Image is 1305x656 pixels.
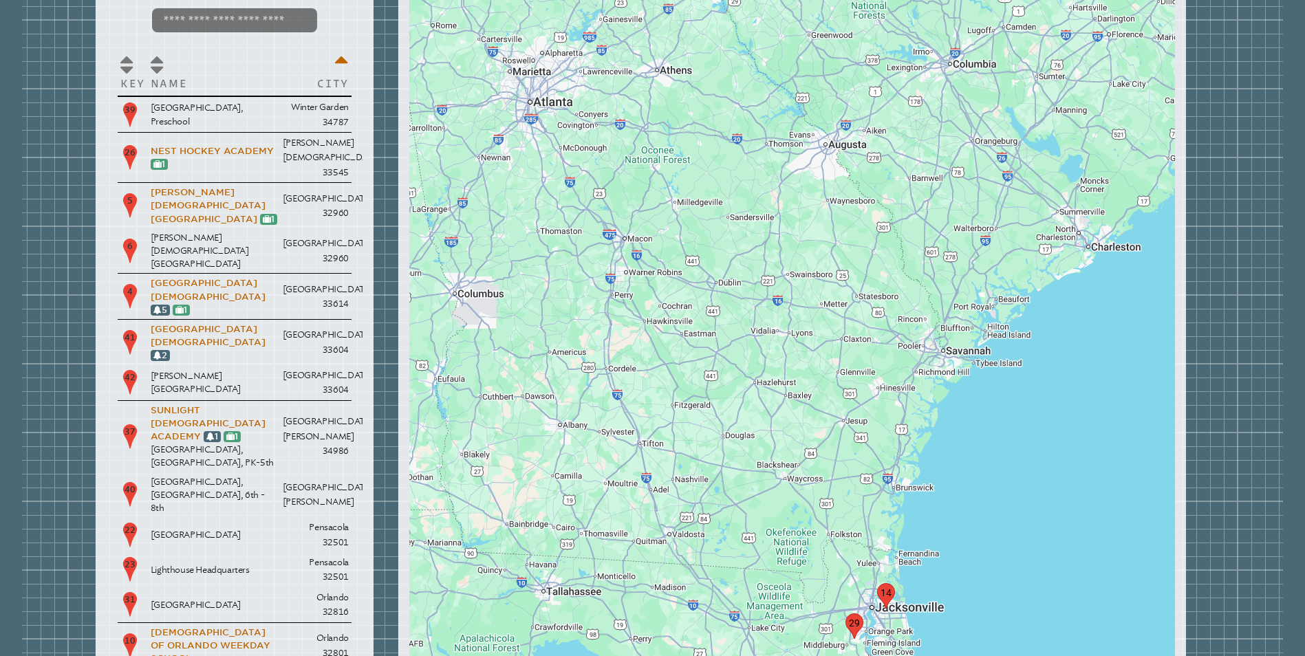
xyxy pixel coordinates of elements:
p: 39 [120,101,140,129]
p: [GEOGRAPHIC_DATA] [151,528,277,541]
p: 42 [120,369,140,396]
p: City [283,76,349,90]
a: 1 [263,214,274,224]
p: 26 [120,144,140,171]
p: Pensacola 32501 [283,520,349,549]
p: 37 [120,423,140,450]
p: [GEOGRAPHIC_DATA] [151,598,277,611]
p: [GEOGRAPHIC_DATA], [GEOGRAPHIC_DATA], 6th - 8th [151,475,277,515]
a: 1 [175,305,187,315]
a: 2 [153,350,167,360]
p: 40 [120,481,140,508]
a: 5 [153,305,167,315]
a: 1 [153,159,165,169]
p: 5 [120,192,140,219]
p: [GEOGRAPHIC_DATA] 32960 [283,236,349,265]
a: 1 [226,431,238,441]
p: 41 [120,329,140,356]
a: Nest Hockey Academy [151,146,274,156]
p: 23 [120,556,140,583]
p: 31 [120,591,140,618]
p: [GEOGRAPHIC_DATA] 32960 [283,191,349,221]
p: Winter Garden 34787 [283,100,349,129]
p: [GEOGRAPHIC_DATA] 33604 [283,327,349,357]
a: Sunlight [DEMOGRAPHIC_DATA] Academy [151,405,266,441]
p: 22 [120,521,140,549]
a: [PERSON_NAME][DEMOGRAPHIC_DATA][GEOGRAPHIC_DATA] [151,187,266,223]
p: Pensacola 32501 [283,555,349,584]
div: marker14 [877,583,895,609]
p: Lighthouse Headquarters [151,563,277,576]
a: [GEOGRAPHIC_DATA][DEMOGRAPHIC_DATA] [151,278,266,301]
p: [GEOGRAPHIC_DATA], [GEOGRAPHIC_DATA], PK-5th [151,443,277,469]
p: [PERSON_NAME][DEMOGRAPHIC_DATA] 33545 [283,135,349,179]
p: Name [151,76,277,90]
p: [GEOGRAPHIC_DATA][PERSON_NAME] 34986 [283,414,349,458]
p: [PERSON_NAME][DEMOGRAPHIC_DATA][GEOGRAPHIC_DATA] [151,231,277,271]
a: [GEOGRAPHIC_DATA][DEMOGRAPHIC_DATA] [151,324,266,347]
p: 4 [120,283,140,310]
p: [PERSON_NAME][GEOGRAPHIC_DATA] [151,369,277,395]
div: marker29 [845,613,863,639]
a: 1 [206,431,218,441]
p: 6 [120,237,140,265]
p: Orlando 32816 [283,590,349,620]
p: [GEOGRAPHIC_DATA] 33604 [283,368,349,397]
p: Key [120,76,145,90]
p: [GEOGRAPHIC_DATA] 33614 [283,282,349,311]
p: [GEOGRAPHIC_DATA], Preschool [151,101,277,127]
p: [GEOGRAPHIC_DATA][PERSON_NAME] [283,480,349,510]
